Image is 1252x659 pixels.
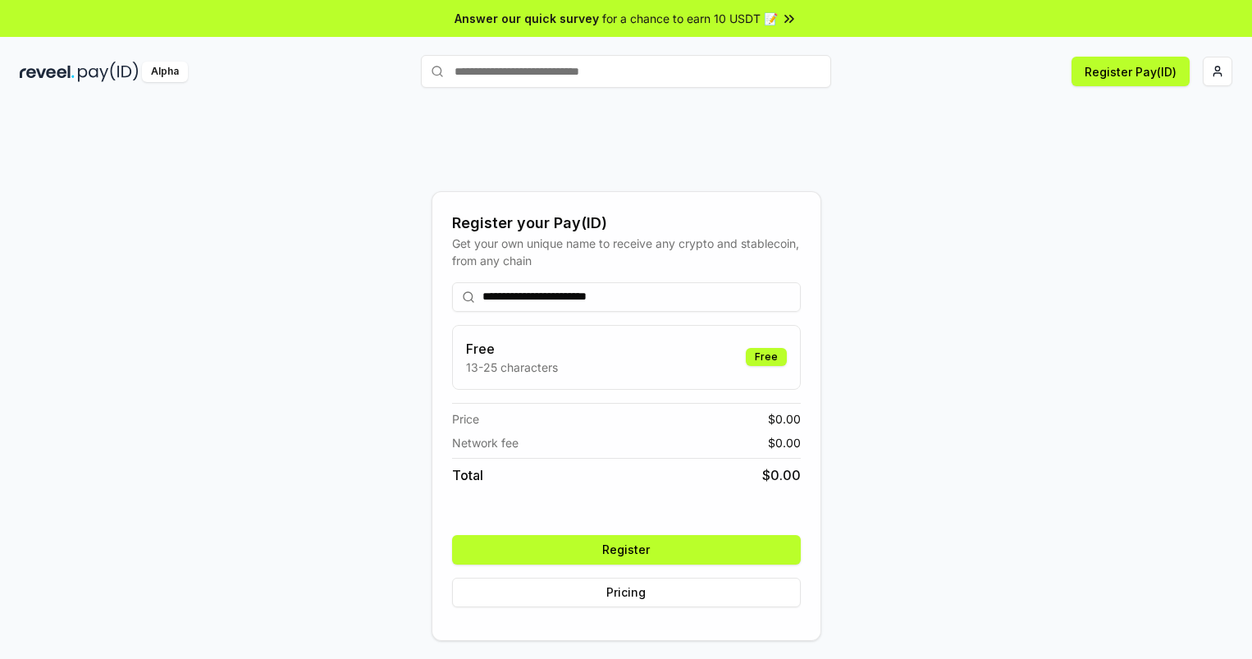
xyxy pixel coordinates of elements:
[452,535,801,565] button: Register
[466,359,558,376] p: 13-25 characters
[762,465,801,485] span: $ 0.00
[1072,57,1190,86] button: Register Pay(ID)
[452,465,483,485] span: Total
[452,578,801,607] button: Pricing
[20,62,75,82] img: reveel_dark
[452,410,479,428] span: Price
[746,348,787,366] div: Free
[768,434,801,451] span: $ 0.00
[452,212,801,235] div: Register your Pay(ID)
[142,62,188,82] div: Alpha
[78,62,139,82] img: pay_id
[768,410,801,428] span: $ 0.00
[455,10,599,27] span: Answer our quick survey
[452,235,801,269] div: Get your own unique name to receive any crypto and stablecoin, from any chain
[466,339,558,359] h3: Free
[452,434,519,451] span: Network fee
[602,10,778,27] span: for a chance to earn 10 USDT 📝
